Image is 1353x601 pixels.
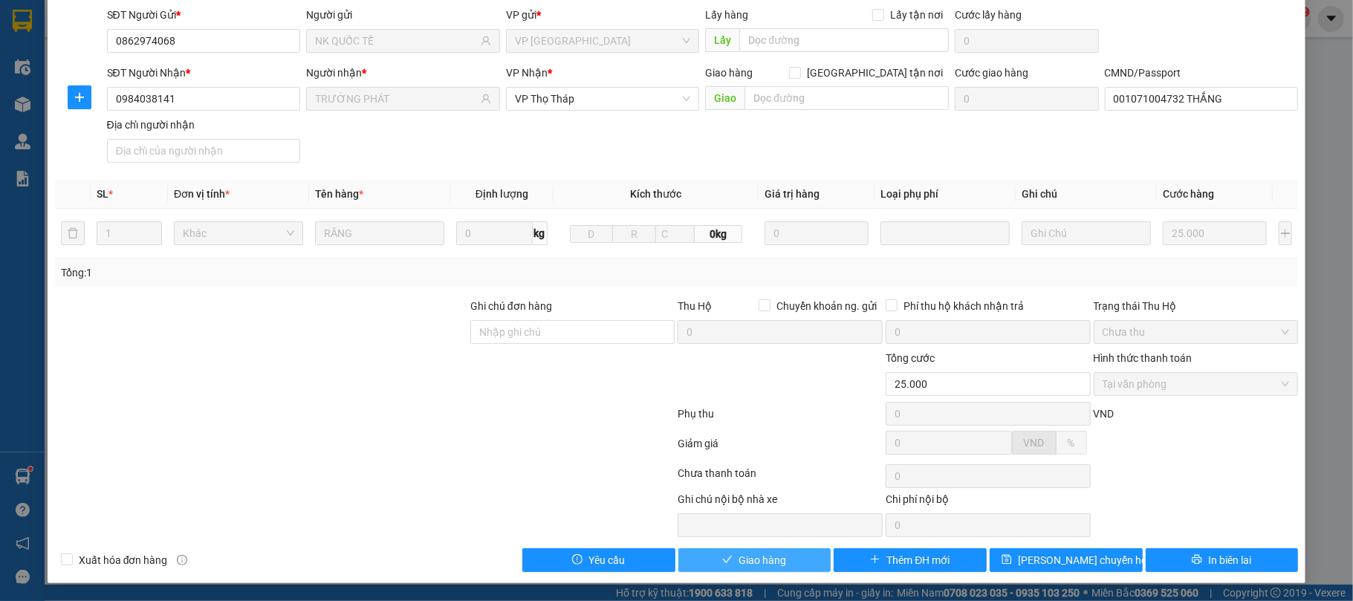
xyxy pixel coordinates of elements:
span: Lấy hàng [705,9,748,21]
button: plus [1279,221,1293,245]
div: Địa chỉ người nhận [107,117,301,133]
button: save[PERSON_NAME] chuyển hoàn [990,548,1143,572]
div: Người gửi [306,7,500,23]
span: Cước hàng [1163,188,1214,200]
button: printerIn biên lai [1146,548,1299,572]
span: Định lượng [476,188,528,200]
input: 0 [765,221,869,245]
div: Phụ thu [676,406,884,432]
span: Tại văn phòng [1103,373,1290,395]
span: % [1068,437,1075,449]
span: Thu Hộ [678,300,712,312]
span: [PERSON_NAME] chuyển hoàn [1018,552,1159,568]
div: CMND/Passport [1105,65,1299,81]
span: Giá trị hàng [765,188,820,200]
li: Hotline: 19001155 [139,55,621,74]
div: SĐT Người Gửi [107,7,301,23]
span: VP Nhận [506,67,548,79]
div: Giảm giá [676,435,884,461]
span: kg [533,221,548,245]
span: Đơn vị tính [174,188,230,200]
input: VD: Bàn, Ghế [315,221,444,245]
span: In biên lai [1208,552,1251,568]
span: user [481,94,491,104]
span: plus [68,91,91,103]
span: [GEOGRAPHIC_DATA] tận nơi [801,65,949,81]
button: exclamation-circleYêu cầu [522,548,675,572]
label: Hình thức thanh toán [1094,352,1193,364]
span: VP Thọ Tháp [515,88,691,110]
span: printer [1192,554,1202,566]
label: Cước lấy hàng [955,9,1022,21]
span: VND [1024,437,1045,449]
input: Ghi Chú [1022,221,1151,245]
span: Phí thu hộ khách nhận trả [898,298,1030,314]
div: SĐT Người Nhận [107,65,301,81]
span: 0kg [695,225,742,243]
div: Chưa thanh toán [676,465,884,491]
span: Giao [705,86,744,110]
th: Ghi chú [1016,180,1157,209]
span: Khác [183,222,294,244]
label: Ghi chú đơn hàng [470,300,552,312]
span: save [1002,554,1012,566]
button: plus [68,85,91,109]
div: Trạng thái Thu Hộ [1094,298,1299,314]
span: plus [870,554,880,566]
input: Dọc đường [739,28,949,52]
div: Người nhận [306,65,500,81]
span: Giao hàng [705,67,753,79]
input: Địa chỉ của người nhận [107,139,301,163]
span: Giao hàng [739,552,786,568]
input: Cước giao hàng [955,87,1098,111]
img: logo.jpg [19,19,93,93]
span: VND [1094,408,1114,420]
span: Yêu cầu [588,552,625,568]
span: user [481,36,491,46]
th: Loại phụ phí [875,180,1016,209]
span: Lấy tận nơi [884,7,949,23]
input: Tên người nhận [315,91,478,107]
div: Chi phí nội bộ [886,491,1091,513]
div: VP gửi [506,7,700,23]
input: D [570,225,614,243]
span: Tổng cước [886,352,935,364]
input: R [612,225,656,243]
span: Tên hàng [315,188,363,200]
span: Thêm ĐH mới [886,552,950,568]
span: info-circle [177,555,187,565]
li: Số 10 ngõ 15 Ngọc Hồi, Q.[PERSON_NAME], [GEOGRAPHIC_DATA] [139,36,621,55]
span: Lấy [705,28,739,52]
input: C [655,225,695,243]
button: checkGiao hàng [678,548,831,572]
input: Cước lấy hàng [955,29,1098,53]
span: Chuyển khoản ng. gửi [770,298,883,314]
span: Xuất hóa đơn hàng [73,552,174,568]
span: SL [97,188,108,200]
input: Dọc đường [744,86,949,110]
button: plusThêm ĐH mới [834,548,987,572]
span: Chưa thu [1103,321,1290,343]
div: Tổng: 1 [61,264,523,281]
span: exclamation-circle [572,554,583,566]
b: GỬI : VP Thọ Tháp [19,108,186,132]
input: 0 [1163,221,1267,245]
span: Kích thước [630,188,681,200]
span: VP Ninh Bình [515,30,691,52]
input: Tên người gửi [315,33,478,49]
label: Cước giao hàng [955,67,1028,79]
input: Ghi chú đơn hàng [470,320,675,344]
button: delete [61,221,85,245]
span: check [722,554,733,566]
div: Ghi chú nội bộ nhà xe [678,491,883,513]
